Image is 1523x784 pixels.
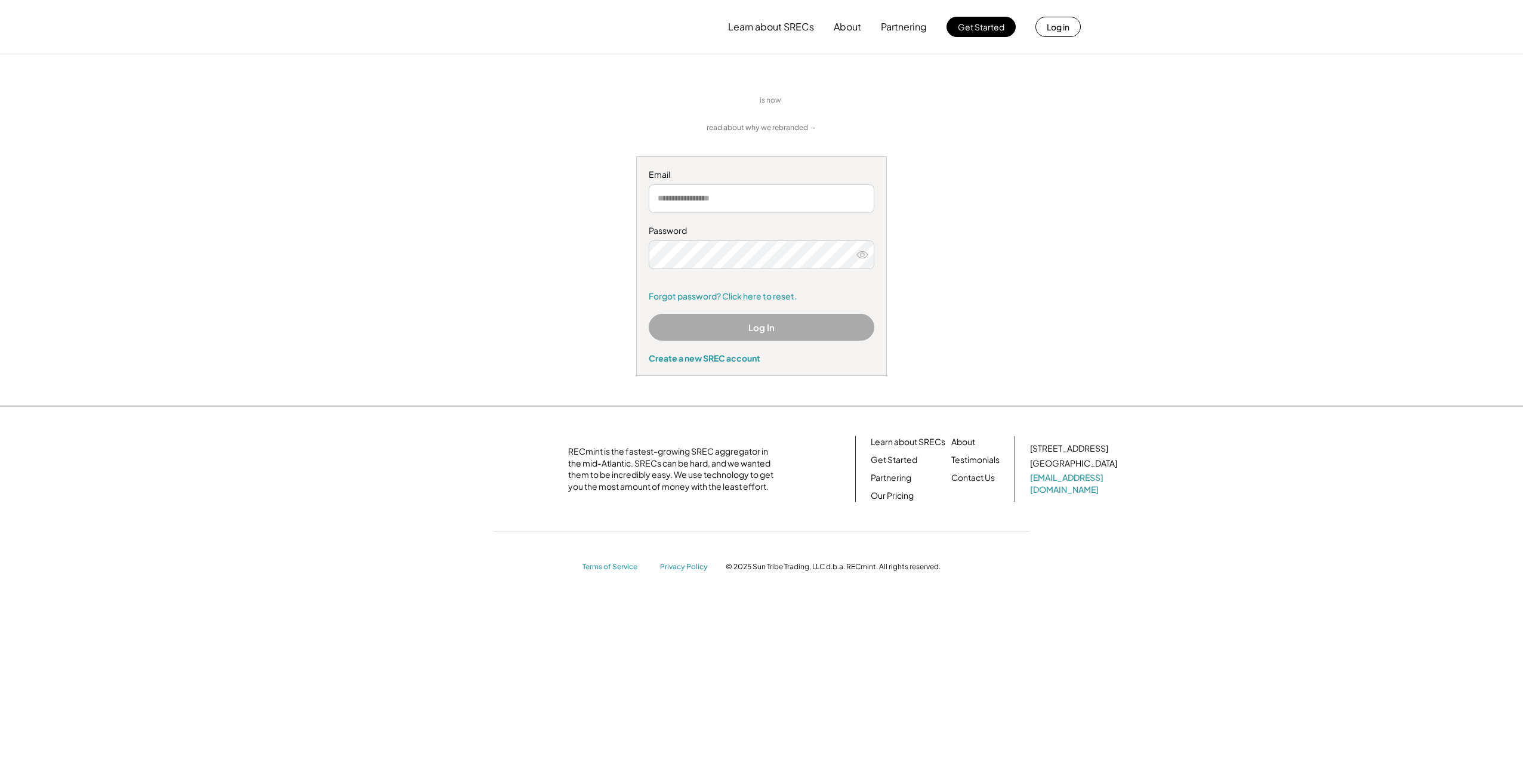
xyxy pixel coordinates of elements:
[649,225,874,237] div: Password
[568,446,780,492] div: RECmint is the fastest-growing SREC aggregator in the mid-Atlantic. SRECs can be hard, and we wan...
[1035,17,1081,37] button: Log in
[951,436,975,448] a: About
[452,448,553,490] img: yH5BAEAAAAALAAAAAABAAEAAAIBRAA7
[707,123,816,133] a: read about why we rebranded →
[1030,443,1108,455] div: [STREET_ADDRESS]
[649,314,874,341] button: Log In
[951,454,1000,466] a: Testimonials
[951,472,995,484] a: Contact Us
[442,7,541,47] img: yH5BAEAAAAALAAAAAABAAEAAAIBRAA7
[871,472,911,484] a: Partnering
[757,95,790,106] div: is now
[871,436,945,448] a: Learn about SRECs
[871,490,914,502] a: Our Pricing
[728,15,814,39] button: Learn about SRECs
[649,353,874,363] div: Create a new SREC account
[796,94,880,107] img: yH5BAEAAAAALAAAAAABAAEAAAIBRAA7
[1030,472,1120,495] a: [EMAIL_ADDRESS][DOMAIN_NAME]
[726,562,941,572] div: © 2025 Sun Tribe Trading, LLC d.b.a. RECmint. All rights reserved.
[1030,458,1117,470] div: [GEOGRAPHIC_DATA]
[660,562,714,572] a: Privacy Policy
[643,84,751,117] img: yH5BAEAAAAALAAAAAABAAEAAAIBRAA7
[871,454,917,466] a: Get Started
[649,169,874,181] div: Email
[582,562,648,572] a: Terms of Service
[649,291,874,303] a: Forgot password? Click here to reset.
[947,17,1016,37] button: Get Started
[834,15,861,39] button: About
[881,15,927,39] button: Partnering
